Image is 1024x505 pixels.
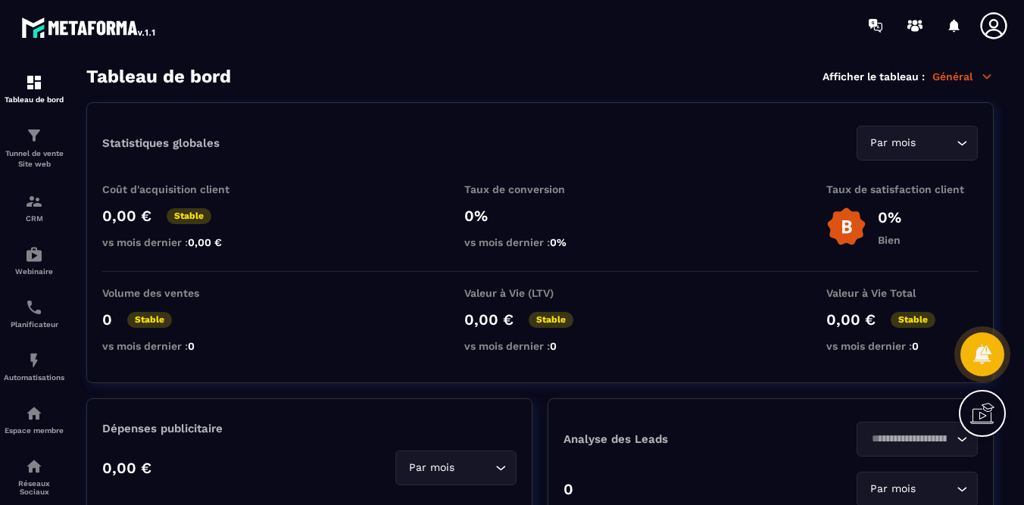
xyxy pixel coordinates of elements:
[102,136,220,150] p: Statistiques globales
[102,340,254,352] p: vs mois dernier :
[25,457,43,475] img: social-network
[464,310,514,329] p: 0,00 €
[102,310,112,329] p: 0
[857,126,978,161] div: Search for option
[823,70,925,83] p: Afficher le tableau :
[188,340,195,352] span: 0
[826,340,978,352] p: vs mois dernier :
[866,431,953,447] input: Search for option
[405,460,457,476] span: Par mois
[102,459,151,477] p: 0,00 €
[919,481,953,497] input: Search for option
[25,404,43,422] img: automations
[464,287,616,299] p: Valeur à Vie (LTV)
[826,183,978,195] p: Taux de satisfaction client
[4,479,64,496] p: Réseaux Sociaux
[4,426,64,435] p: Espace membre
[891,312,935,328] p: Stable
[932,70,994,83] p: Général
[25,192,43,210] img: formation
[464,236,616,248] p: vs mois dernier :
[529,312,573,328] p: Stable
[395,450,517,485] div: Search for option
[866,135,919,151] span: Par mois
[102,183,254,195] p: Coût d'acquisition client
[912,340,919,352] span: 0
[86,66,231,87] h3: Tableau de bord
[564,480,573,498] p: 0
[25,73,43,92] img: formation
[878,234,901,246] p: Bien
[878,208,901,226] p: 0%
[127,312,172,328] p: Stable
[550,236,567,248] span: 0%
[25,351,43,369] img: automations
[25,126,43,145] img: formation
[826,310,876,329] p: 0,00 €
[4,62,64,115] a: formationformationTableau de bord
[4,95,64,104] p: Tableau de bord
[857,422,978,457] div: Search for option
[464,340,616,352] p: vs mois dernier :
[102,422,517,435] p: Dépenses publicitaire
[188,236,222,248] span: 0,00 €
[4,320,64,329] p: Planificateur
[21,14,158,41] img: logo
[4,115,64,181] a: formationformationTunnel de vente Site web
[464,183,616,195] p: Taux de conversion
[919,135,953,151] input: Search for option
[4,148,64,170] p: Tunnel de vente Site web
[4,267,64,276] p: Webinaire
[102,287,254,299] p: Volume des ventes
[4,287,64,340] a: schedulerschedulerPlanificateur
[4,214,64,223] p: CRM
[102,207,151,225] p: 0,00 €
[4,181,64,234] a: formationformationCRM
[464,207,616,225] p: 0%
[25,298,43,316] img: scheduler
[4,340,64,393] a: automationsautomationsAutomatisations
[167,208,211,224] p: Stable
[866,481,919,497] span: Par mois
[550,340,557,352] span: 0
[457,460,492,476] input: Search for option
[102,236,254,248] p: vs mois dernier :
[826,207,866,247] img: b-badge-o.b3b20ee6.svg
[826,287,978,299] p: Valeur à Vie Total
[564,432,771,446] p: Analyse des Leads
[4,393,64,446] a: automationsautomationsEspace membre
[4,234,64,287] a: automationsautomationsWebinaire
[25,245,43,263] img: automations
[4,373,64,382] p: Automatisations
